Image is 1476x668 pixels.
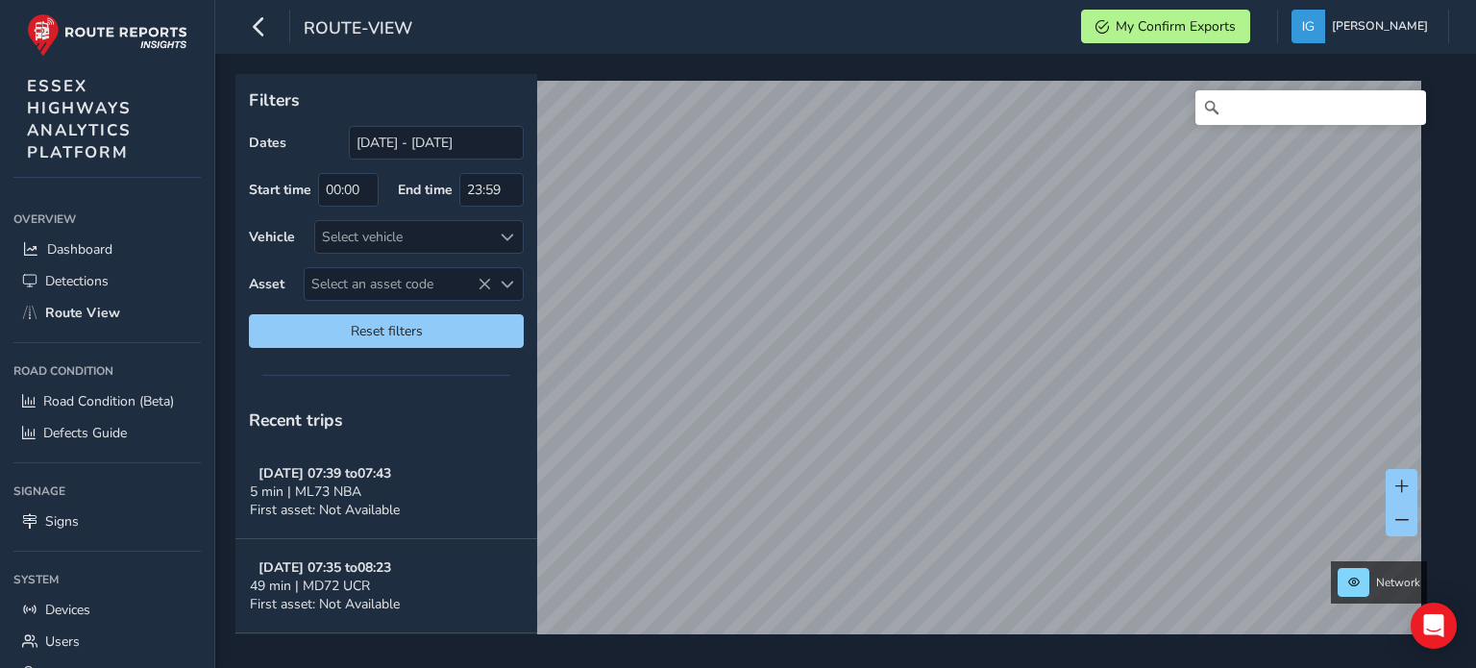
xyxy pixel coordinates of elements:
[1291,10,1325,43] img: diamond-layout
[398,181,453,199] label: End time
[1081,10,1250,43] button: My Confirm Exports
[250,482,361,501] span: 5 min | ML73 NBA
[305,268,491,300] span: Select an asset code
[1291,10,1435,43] button: [PERSON_NAME]
[249,181,311,199] label: Start time
[45,272,109,290] span: Detections
[249,408,343,432] span: Recent trips
[13,417,201,449] a: Defects Guide
[13,297,201,329] a: Route View
[491,268,523,300] div: Select an asset code
[250,577,370,595] span: 49 min | MD72 UCR
[1411,603,1457,649] div: Open Intercom Messenger
[13,205,201,234] div: Overview
[45,512,79,531] span: Signs
[27,13,187,57] img: rr logo
[1116,17,1236,36] span: My Confirm Exports
[13,385,201,417] a: Road Condition (Beta)
[13,565,201,594] div: System
[45,632,80,651] span: Users
[43,424,127,442] span: Defects Guide
[258,464,391,482] strong: [DATE] 07:39 to 07:43
[13,477,201,506] div: Signage
[263,322,509,340] span: Reset filters
[45,601,90,619] span: Devices
[13,506,201,537] a: Signs
[249,275,284,293] label: Asset
[235,539,537,633] button: [DATE] 07:35 to08:2349 min | MD72 UCRFirst asset: Not Available
[249,228,295,246] label: Vehicle
[13,626,201,657] a: Users
[13,357,201,385] div: Road Condition
[249,314,524,348] button: Reset filters
[1332,10,1428,43] span: [PERSON_NAME]
[47,240,112,259] span: Dashboard
[249,134,286,152] label: Dates
[27,75,132,163] span: ESSEX HIGHWAYS ANALYTICS PLATFORM
[250,501,400,519] span: First asset: Not Available
[1195,90,1426,125] input: Search
[45,304,120,322] span: Route View
[250,595,400,613] span: First asset: Not Available
[1376,575,1420,590] span: Network
[13,265,201,297] a: Detections
[13,594,201,626] a: Devices
[304,16,412,43] span: route-view
[242,81,1421,656] canvas: Map
[258,558,391,577] strong: [DATE] 07:35 to 08:23
[235,445,537,539] button: [DATE] 07:39 to07:435 min | ML73 NBAFirst asset: Not Available
[315,221,491,253] div: Select vehicle
[249,87,524,112] p: Filters
[43,392,174,410] span: Road Condition (Beta)
[13,234,201,265] a: Dashboard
